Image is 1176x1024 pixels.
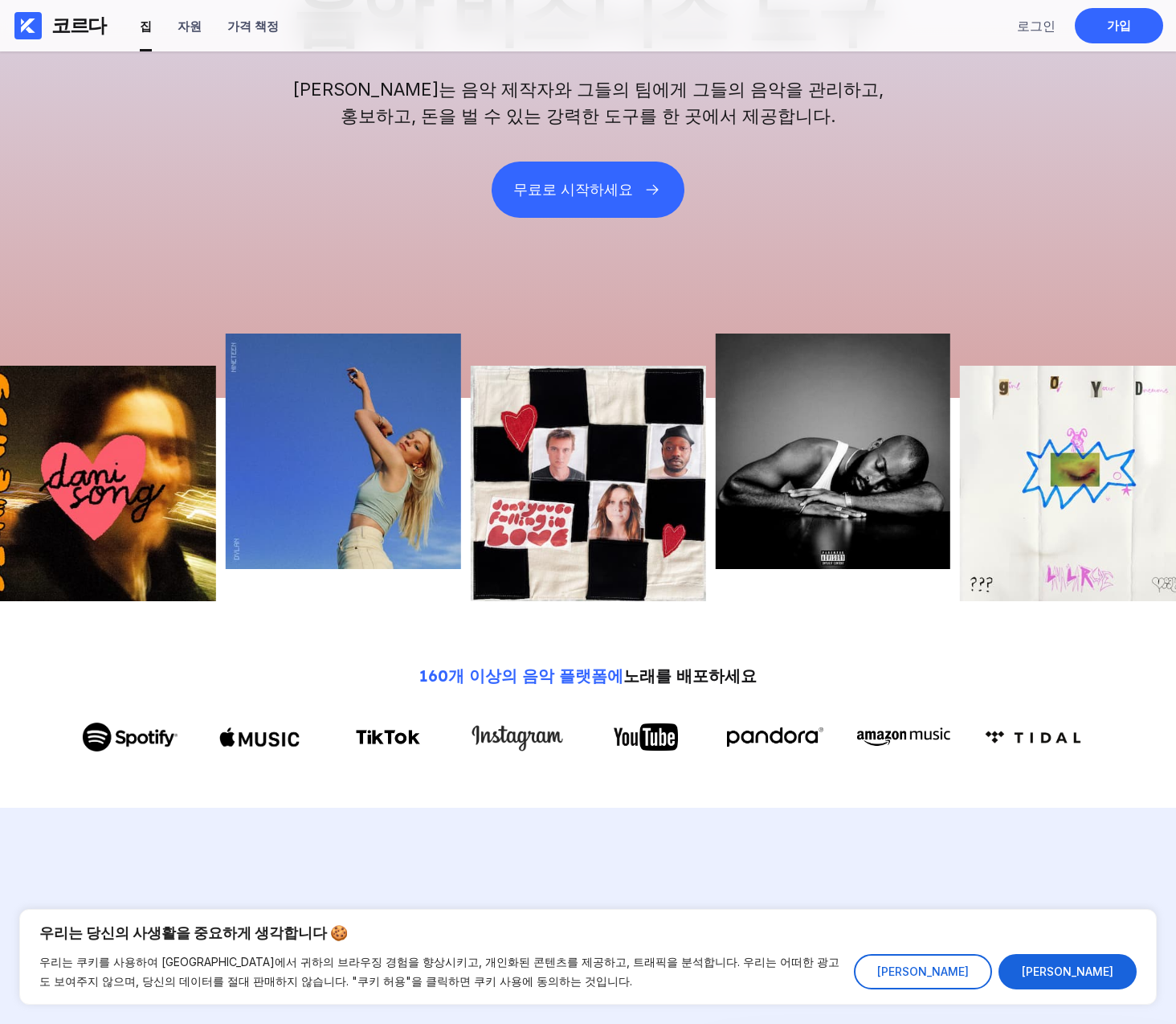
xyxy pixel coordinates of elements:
a: 가입 [1075,8,1163,43]
p: 우리는 쿠키를 사용하여 [GEOGRAPHIC_DATA]에서 귀하의 브라우징 경험을 향상시키고, 개인화된 콘텐츠를 제공하고, 트래픽을 분석합니다. 우리는 어떠한 광고도 보여주지... [39,952,842,991]
div: 가입 [1107,18,1131,34]
button: 무료로 시작하세요 [492,162,684,218]
img: 판도라 [727,727,823,747]
img: 틱톡 [356,730,420,745]
div: 집 [140,18,152,35]
button: 쿠키 설정 [854,954,992,989]
div: 노래를 배포하세요 [419,666,757,687]
div: 가격 책정 [227,18,279,35]
div: 자원 [178,18,202,35]
img: 아마존 [985,731,1081,744]
img: 아마존 [855,723,952,750]
button: 쿠키 허용 [998,954,1137,989]
span: 160개 이상의 음악 플랫폼에 [419,666,623,686]
img: 유튜브 [614,723,678,750]
h2: [PERSON_NAME]는 음악 제작자와 그들의 팀에게 그들의 음악을 관리하고, 홍보하고, 돈을 벌 수 있는 강력한 도구를 한 곳에서 제공합니다. [283,76,893,129]
img: Apple Music [219,715,300,760]
img: 스포티파이 [82,723,178,752]
div: 코르다 [51,13,106,39]
div: 로그인 [1017,18,1056,35]
img: 작가의 사진 [471,366,706,601]
img: 인스타그램 [469,720,566,755]
img: 작가의 사진 [715,334,950,569]
img: 작가의 사진 [226,334,461,569]
div: 무료로 시작하세요 [513,182,633,198]
p: 우리는 당신의 사생활을 중요하게 생각합니다 🍪 [39,924,1137,943]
